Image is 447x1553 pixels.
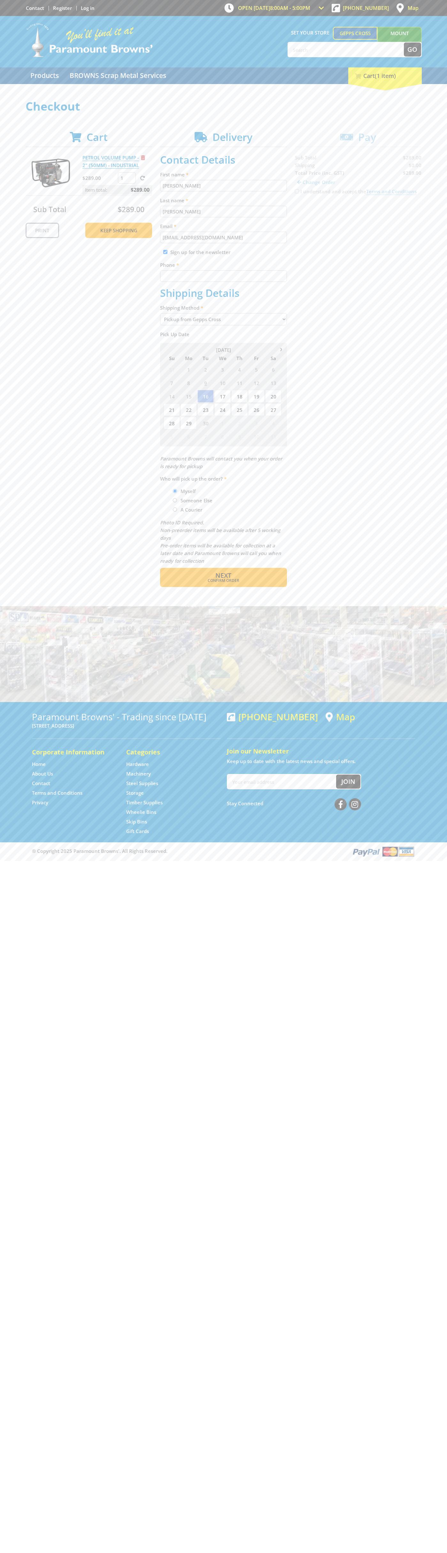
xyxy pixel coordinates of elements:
a: Gepps Cross [333,27,377,40]
span: Next [215,571,231,580]
span: 1 [214,417,231,429]
h3: Paramount Browns' - Trading since [DATE] [32,712,220,722]
span: We [214,354,231,362]
span: 10 [214,376,231,389]
span: Cart [87,130,108,144]
span: 9 [231,430,248,443]
a: Go to the Products page [26,67,64,84]
span: 9 [197,376,214,389]
a: Remove from cart [141,154,145,161]
span: 8:00am - 5:00pm [270,4,310,12]
label: First name [160,171,287,178]
span: 5 [248,363,265,376]
span: $289.00 [131,185,150,195]
label: Someone Else [178,495,215,506]
a: Go to the Home page [32,761,46,768]
input: Please select who will pick up the order. [173,489,177,493]
span: 11 [265,430,281,443]
span: 31 [164,363,180,376]
span: [DATE] [216,347,231,353]
span: 5 [164,430,180,443]
a: Go to the Contact page [32,780,50,787]
span: Sa [265,354,281,362]
button: Next Confirm order [160,568,287,587]
p: Item total: [82,185,152,195]
span: $289.00 [118,204,144,214]
a: Go to the Timber Supplies page [126,799,163,806]
a: Go to the Storage page [126,790,144,796]
a: View a map of Gepps Cross location [326,712,355,722]
label: A Courier [178,504,204,515]
span: Sub Total [33,204,66,214]
div: Cart [348,67,422,84]
a: Go to the Hardware page [126,761,149,768]
a: Log in [81,5,95,11]
span: Fr [248,354,265,362]
label: Myself [178,486,198,497]
span: 14 [164,390,180,403]
label: Who will pick up the order? [160,475,287,483]
label: Last name [160,197,287,204]
label: Sign up for the newsletter [170,249,230,255]
input: Your email address [227,775,336,789]
img: Paramount Browns' [26,22,153,58]
img: PayPal, Mastercard, Visa accepted [351,846,415,857]
a: Go to the registration page [53,5,72,11]
input: Please enter your first name. [160,180,287,191]
h5: Categories [126,748,208,757]
h5: Corporate Information [32,748,113,757]
p: Keep up to date with the latest news and special offers. [227,757,415,765]
a: Keep Shopping [85,223,152,238]
div: ® Copyright 2025 Paramount Browns'. All Rights Reserved. [26,846,422,857]
a: Go to the Machinery page [126,770,151,777]
span: 29 [181,417,197,429]
span: 18 [231,390,248,403]
em: Photo ID Required. Non-preorder items will be available after 5 working days Pre-order items will... [160,519,281,564]
h5: Join our Newsletter [227,747,415,756]
a: Go to the Gift Cards page [126,828,149,835]
button: Go [404,42,421,57]
span: 26 [248,403,265,416]
a: Go to the Wheelie Bins page [126,809,156,815]
span: 6 [265,363,281,376]
span: 3 [248,417,265,429]
span: 28 [164,417,180,429]
label: Pick Up Date [160,330,287,338]
h2: Shipping Details [160,287,287,299]
span: 2 [231,417,248,429]
a: Go to the About Us page [32,770,53,777]
button: Join [336,775,360,789]
a: Go to the BROWNS Scrap Metal Services page [65,67,171,84]
span: 11 [231,376,248,389]
span: 20 [265,390,281,403]
label: Shipping Method [160,304,287,312]
span: 13 [265,376,281,389]
span: 3 [214,363,231,376]
span: 17 [214,390,231,403]
label: Phone [160,261,287,269]
span: 8 [214,430,231,443]
a: Go to the Skip Bins page [126,818,147,825]
input: Search [288,42,404,57]
span: 25 [231,403,248,416]
span: 1 [181,363,197,376]
a: Go to the Terms and Conditions page [32,790,82,796]
span: 4 [265,417,281,429]
input: Please enter your email address. [160,232,287,243]
span: OPEN [DATE] [238,4,310,12]
span: 15 [181,390,197,403]
img: PETROL VOLUME PUMP - 2" (50MM) - INDUSTRIAL [32,154,70,192]
label: Email [160,222,287,230]
span: 30 [197,417,214,429]
a: Print [26,223,59,238]
span: Su [164,354,180,362]
span: Th [231,354,248,362]
span: 23 [197,403,214,416]
span: 4 [231,363,248,376]
span: Delivery [212,130,252,144]
span: (1 item) [375,72,396,80]
span: 7 [197,430,214,443]
span: 6 [181,430,197,443]
select: Please select a shipping method. [160,313,287,325]
span: Set your store [288,27,333,38]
